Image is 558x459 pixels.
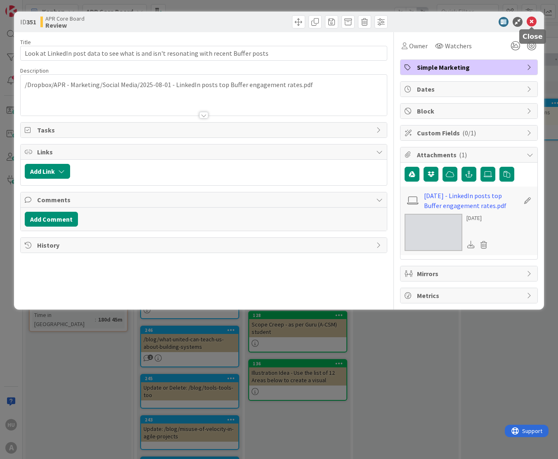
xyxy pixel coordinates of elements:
[25,80,383,90] p: /Dropbox/APR - Marketing/Social Media/2025-08-01 - LinkedIn posts top Buffer engagement rates.pdf
[523,33,543,40] h5: Close
[37,125,372,135] span: Tasks
[25,164,70,179] button: Add Link
[424,191,520,211] a: [DATE] - LinkedIn posts top Buffer engagement rates.pdf
[466,239,476,250] div: Download
[45,15,85,22] span: APR Core Board
[417,106,523,116] span: Block
[17,1,38,11] span: Support
[37,147,372,157] span: Links
[37,240,372,250] span: History
[20,46,387,61] input: type card name here...
[417,269,523,279] span: Mirrors
[417,84,523,94] span: Dates
[459,151,467,159] span: ( 1 )
[417,62,523,72] span: Simple Marketing
[462,129,476,137] span: ( 0/1 )
[45,22,85,28] b: Review
[417,150,523,160] span: Attachments
[466,214,490,222] div: [DATE]
[20,67,49,74] span: Description
[445,41,472,51] span: Watchers
[417,128,523,138] span: Custom Fields
[26,18,36,26] b: 351
[417,291,523,300] span: Metrics
[20,17,36,27] span: ID
[20,38,31,46] label: Title
[25,212,78,227] button: Add Comment
[409,41,428,51] span: Owner
[37,195,372,205] span: Comments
